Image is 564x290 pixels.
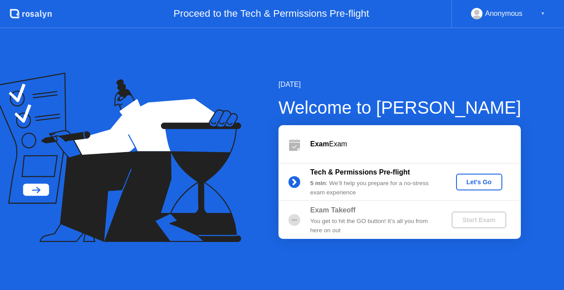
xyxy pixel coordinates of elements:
b: Exam Takeoff [310,206,356,214]
div: : We’ll help you prepare for a no-stress exam experience [310,179,437,197]
button: Start Exam [452,212,506,228]
b: Exam [310,140,329,148]
div: [DATE] [278,79,521,90]
div: Let's Go [460,178,499,186]
div: Anonymous [485,8,523,19]
div: Exam [310,139,521,149]
div: Welcome to [PERSON_NAME] [278,94,521,121]
div: ▼ [541,8,545,19]
div: You get to hit the GO button! It’s all you from here on out [310,217,437,235]
div: Start Exam [455,216,502,223]
button: Let's Go [456,174,502,190]
b: Tech & Permissions Pre-flight [310,168,410,176]
b: 5 min [310,180,326,186]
